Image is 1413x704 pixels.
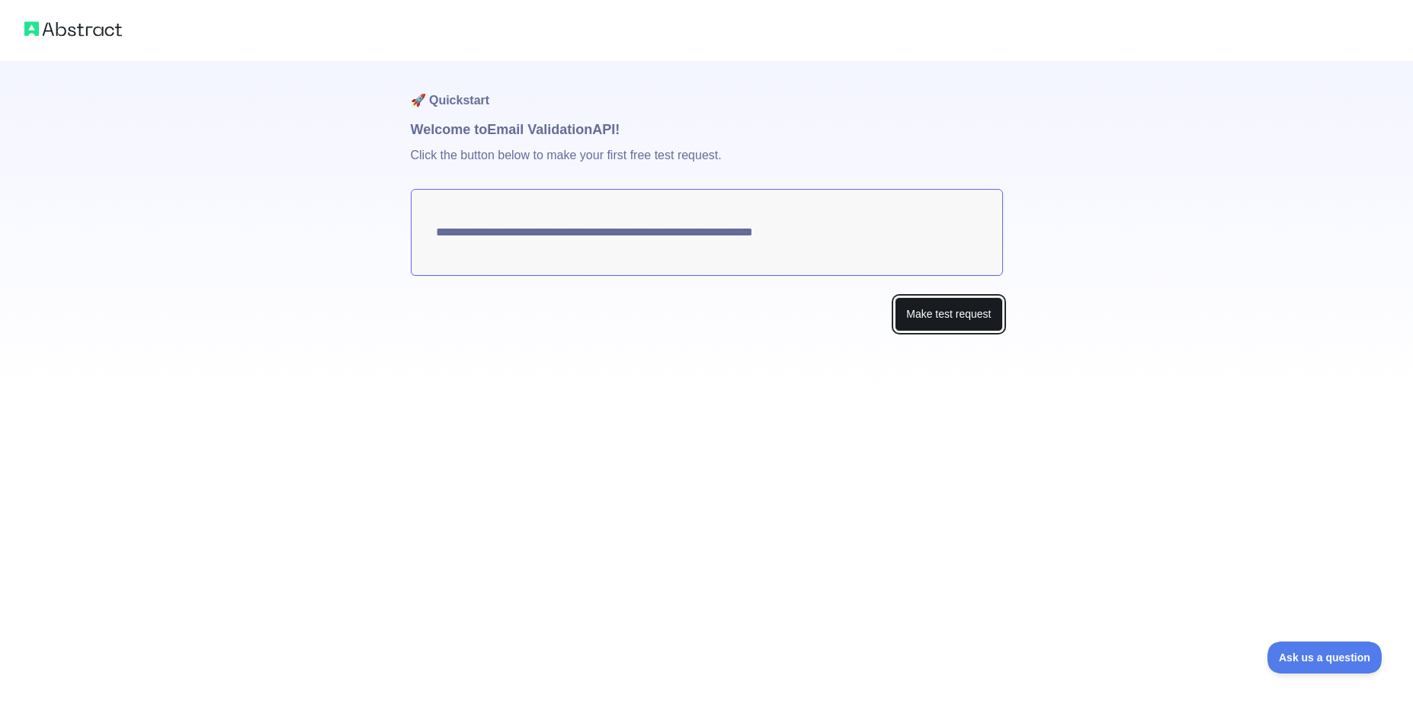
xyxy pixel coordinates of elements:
[895,297,1002,331] button: Make test request
[1267,642,1383,674] iframe: Toggle Customer Support
[411,61,1003,119] h1: 🚀 Quickstart
[411,119,1003,140] h1: Welcome to Email Validation API!
[411,140,1003,189] p: Click the button below to make your first free test request.
[24,18,122,40] img: Abstract logo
